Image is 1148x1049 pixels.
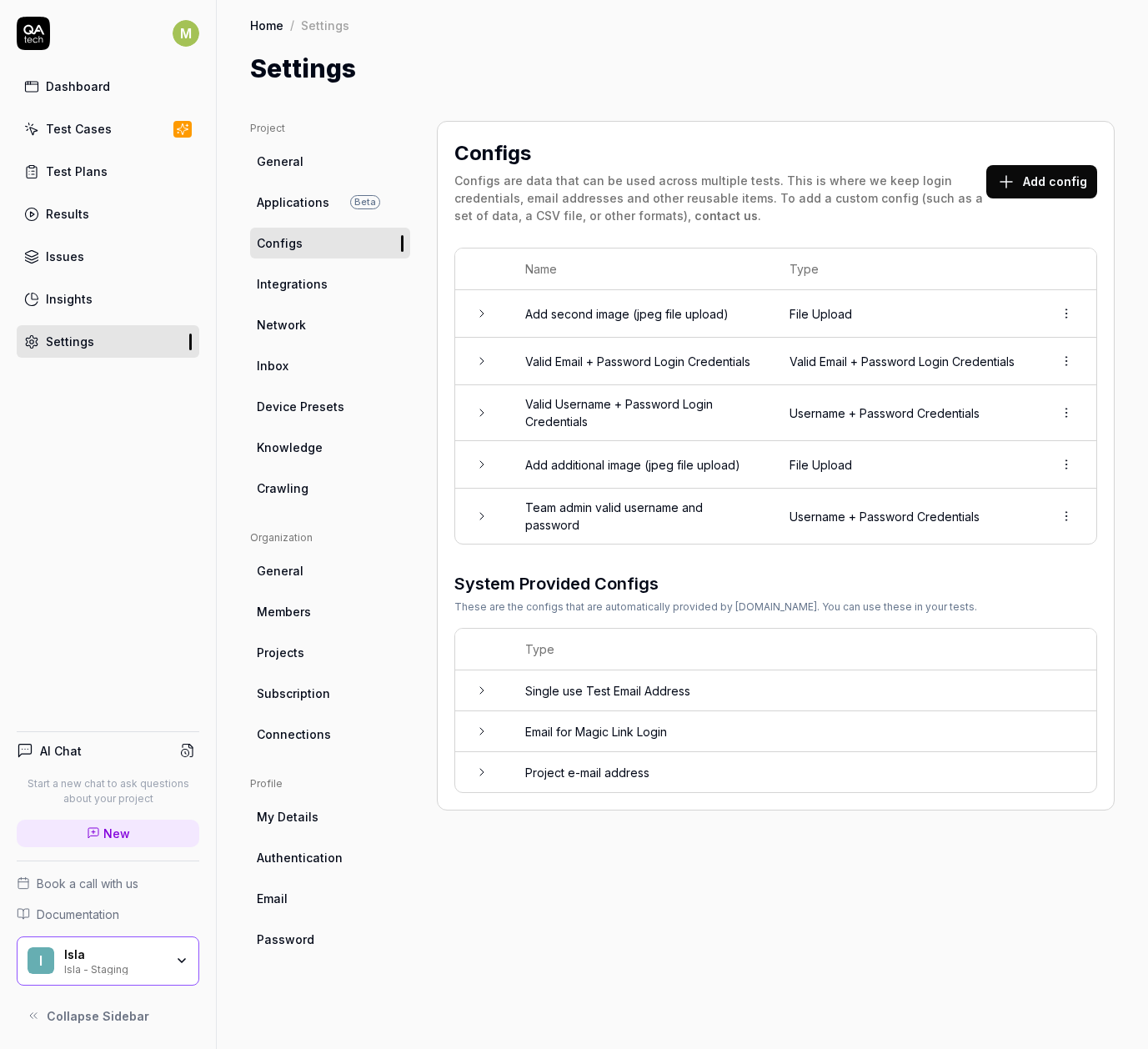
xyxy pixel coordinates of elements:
[37,875,138,892] span: Book a call with us
[509,385,773,441] td: Valid Username + Password Login Credentials
[17,113,199,145] a: Test Cases
[257,439,323,456] span: Knowledge
[257,398,344,415] span: Device Presets
[250,187,410,218] a: ApplicationsBeta
[250,530,410,545] div: Organization
[509,629,1096,670] th: Type
[46,248,84,265] div: Issues
[47,1007,149,1025] span: Collapse Sidebar
[257,275,328,293] span: Integrations
[454,138,531,168] h2: Configs
[250,309,410,340] a: Network
[257,685,330,702] span: Subscription
[257,849,343,866] span: Authentication
[46,163,108,180] div: Test Plans
[257,890,288,907] span: Email
[257,479,308,497] span: Crawling
[509,711,1096,752] td: Email for Magic Link Login
[250,473,410,504] a: Crawling
[250,842,410,873] a: Authentication
[250,228,410,258] a: Configs
[509,338,773,385] td: Valid Email + Password Login Credentials
[28,947,54,974] span: I
[250,555,410,586] a: General
[250,432,410,463] a: Knowledge
[250,391,410,422] a: Device Presets
[250,883,410,914] a: Email
[250,269,410,299] a: Integrations
[64,961,164,975] div: Isla - Staging
[17,906,199,923] a: Documentation
[250,776,410,791] div: Profile
[250,924,410,955] a: Password
[257,603,311,620] span: Members
[509,248,773,290] th: Name
[46,205,89,223] div: Results
[17,875,199,892] a: Book a call with us
[257,931,314,948] span: Password
[986,165,1097,198] button: Add config
[257,357,288,374] span: Inbox
[257,725,331,743] span: Connections
[250,17,283,33] a: Home
[17,325,199,358] a: Settings
[17,936,199,986] button: IIslaIsla - Staging
[17,999,199,1032] button: Collapse Sidebar
[173,20,199,47] span: M
[40,742,82,760] h4: AI Chat
[17,283,199,315] a: Insights
[509,752,1096,792] td: Project e-mail address
[37,906,119,923] span: Documentation
[46,290,93,308] div: Insights
[694,208,758,223] a: contact us
[454,571,977,596] h3: System Provided Configs
[773,489,1037,544] td: Username + Password Credentials
[257,234,303,252] span: Configs
[46,78,110,95] div: Dashboard
[173,17,199,50] button: M
[250,146,410,177] a: General
[250,121,410,136] div: Project
[509,290,773,338] td: Add second image (jpeg file upload)
[773,385,1037,441] td: Username + Password Credentials
[17,240,199,273] a: Issues
[250,596,410,627] a: Members
[46,120,112,138] div: Test Cases
[103,825,130,842] span: New
[250,50,356,88] h1: Settings
[17,776,199,806] p: Start a new chat to ask questions about your project
[290,17,294,33] div: /
[509,489,773,544] td: Team admin valid username and password
[773,441,1037,489] td: File Upload
[301,17,349,33] div: Settings
[250,678,410,709] a: Subscription
[454,600,977,615] div: These are the configs that are automatically provided by [DOMAIN_NAME]. You can use these in your...
[46,333,94,350] div: Settings
[509,670,1096,711] td: Single use Test Email Address
[509,441,773,489] td: Add additional image (jpeg file upload)
[773,248,1037,290] th: Type
[250,719,410,750] a: Connections
[17,155,199,188] a: Test Plans
[250,637,410,668] a: Projects
[64,947,164,962] div: Isla
[257,193,329,211] span: Applications
[257,644,304,661] span: Projects
[773,290,1037,338] td: File Upload
[257,316,306,334] span: Network
[773,338,1037,385] td: Valid Email + Password Login Credentials
[250,350,410,381] a: Inbox
[257,562,303,580] span: General
[250,801,410,832] a: My Details
[454,172,986,224] div: Configs are data that can be used across multiple tests. This is where we keep login credentials,...
[257,808,318,826] span: My Details
[17,820,199,847] a: New
[257,153,303,170] span: General
[350,195,380,209] span: Beta
[17,198,199,230] a: Results
[17,70,199,103] a: Dashboard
